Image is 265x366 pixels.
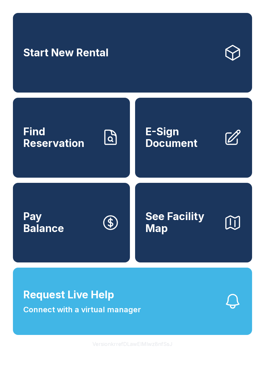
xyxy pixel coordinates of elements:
a: E-Sign Document [135,98,252,177]
a: Find Reservation [13,98,130,177]
span: Pay Balance [23,211,64,234]
span: Start New Rental [23,47,109,59]
button: See Facility Map [135,183,252,262]
span: See Facility Map [145,211,218,234]
button: Request Live HelpConnect with a virtual manager [13,268,252,335]
span: Connect with a virtual manager [23,304,141,316]
span: Find Reservation [23,126,96,150]
a: Start New Rental [13,13,252,93]
button: VersionkrrefDLawElMlwz8nfSsJ [87,335,178,353]
button: PayBalance [13,183,130,262]
span: Request Live Help [23,287,114,303]
span: E-Sign Document [145,126,218,150]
